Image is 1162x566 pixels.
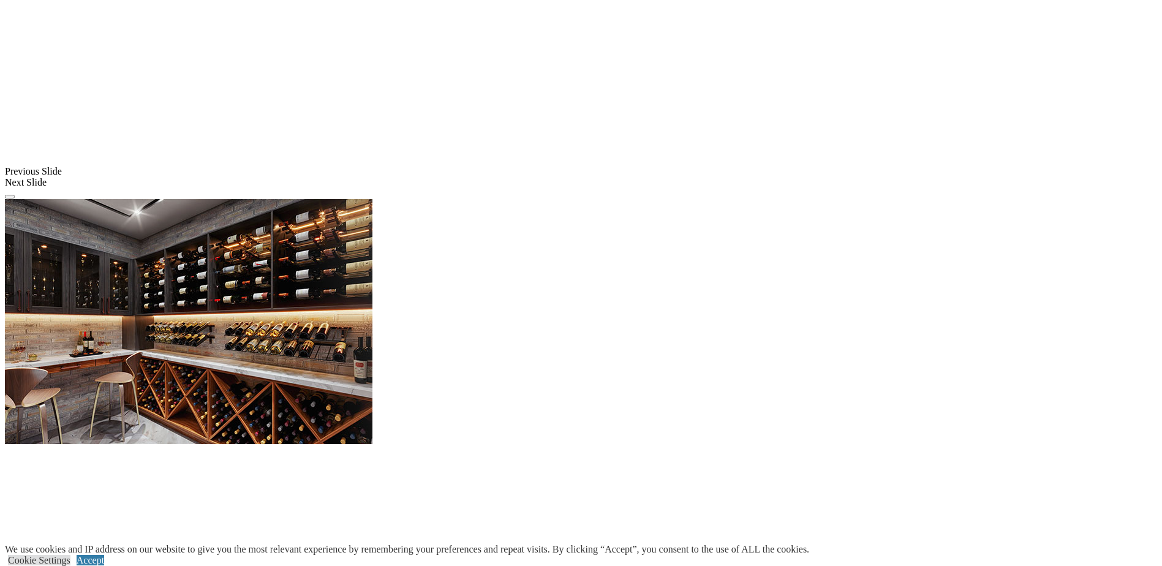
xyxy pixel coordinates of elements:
div: Next Slide [5,177,1157,188]
img: Banner for mobile view [5,199,372,444]
div: Previous Slide [5,166,1157,177]
a: Cookie Settings [8,555,70,565]
a: Accept [77,555,104,565]
div: We use cookies and IP address on our website to give you the most relevant experience by remember... [5,544,809,555]
button: Click here to pause slide show [5,195,15,198]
